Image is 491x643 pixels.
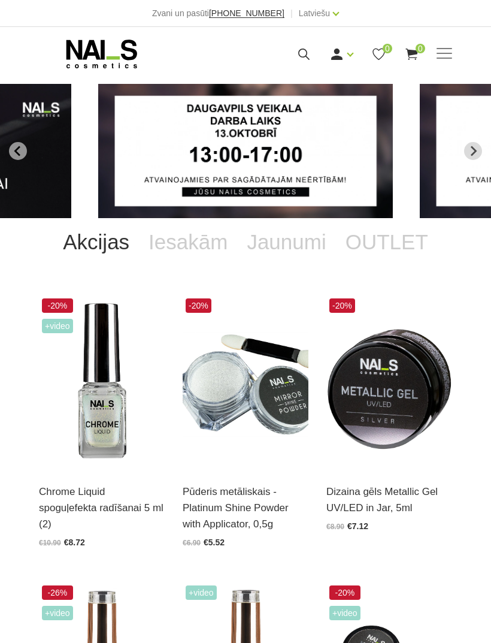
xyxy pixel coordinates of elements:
[9,142,27,160] button: Go to last slide
[98,84,393,218] li: 1 of 13
[347,521,368,531] span: €7.12
[404,47,419,62] a: 0
[209,8,284,18] span: [PHONE_NUMBER]
[186,298,211,313] span: -20%
[152,6,284,20] div: Zvani un pasūti
[326,523,344,531] span: €8.90
[39,484,165,533] a: Chrome Liquid spoguļefekta radīšanai 5 ml (2)
[326,484,452,516] a: Dizaina gēls Metallic Gel UV/LED in Jar, 5ml
[42,298,73,313] span: -20%
[183,484,308,533] a: Pūderis metāliskais - Platinum Shine Powder with Applicator, 0,5g
[416,44,425,53] span: 0
[42,606,73,620] span: +Video
[204,538,225,547] span: €5.52
[299,6,330,20] a: Latviešu
[329,298,355,313] span: -20%
[329,606,360,620] span: +Video
[186,585,217,600] span: +Video
[183,295,308,469] img: Augstas kvalitātes, metāliskā spoguļefekta dizaina pūderis lieliskam spīdumam. Šobrīd aktuāls spi...
[64,538,85,547] span: €8.72
[139,218,237,266] a: Iesakām
[329,585,360,600] span: -20%
[464,142,482,160] button: Next slide
[383,44,392,53] span: 0
[336,218,438,266] a: OUTLET
[39,539,61,547] span: €10.90
[42,319,73,333] span: +Video
[290,6,293,20] span: |
[209,9,284,18] a: [PHONE_NUMBER]
[42,585,73,600] span: -26%
[237,218,335,266] a: Jaunumi
[183,539,201,547] span: €6.90
[371,47,386,62] a: 0
[326,295,452,469] img: Metallic Gel UV/LED ir intensīvi pigmentets metala dizaina gēls, kas palīdz radīt reljefu zīmējum...
[53,218,139,266] a: Akcijas
[39,295,165,469] img: Dizaina produkts spilgtā spoguļa efekta radīšanai.LIETOŠANA: Pirms lietošanas nepieciešams sakrat...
